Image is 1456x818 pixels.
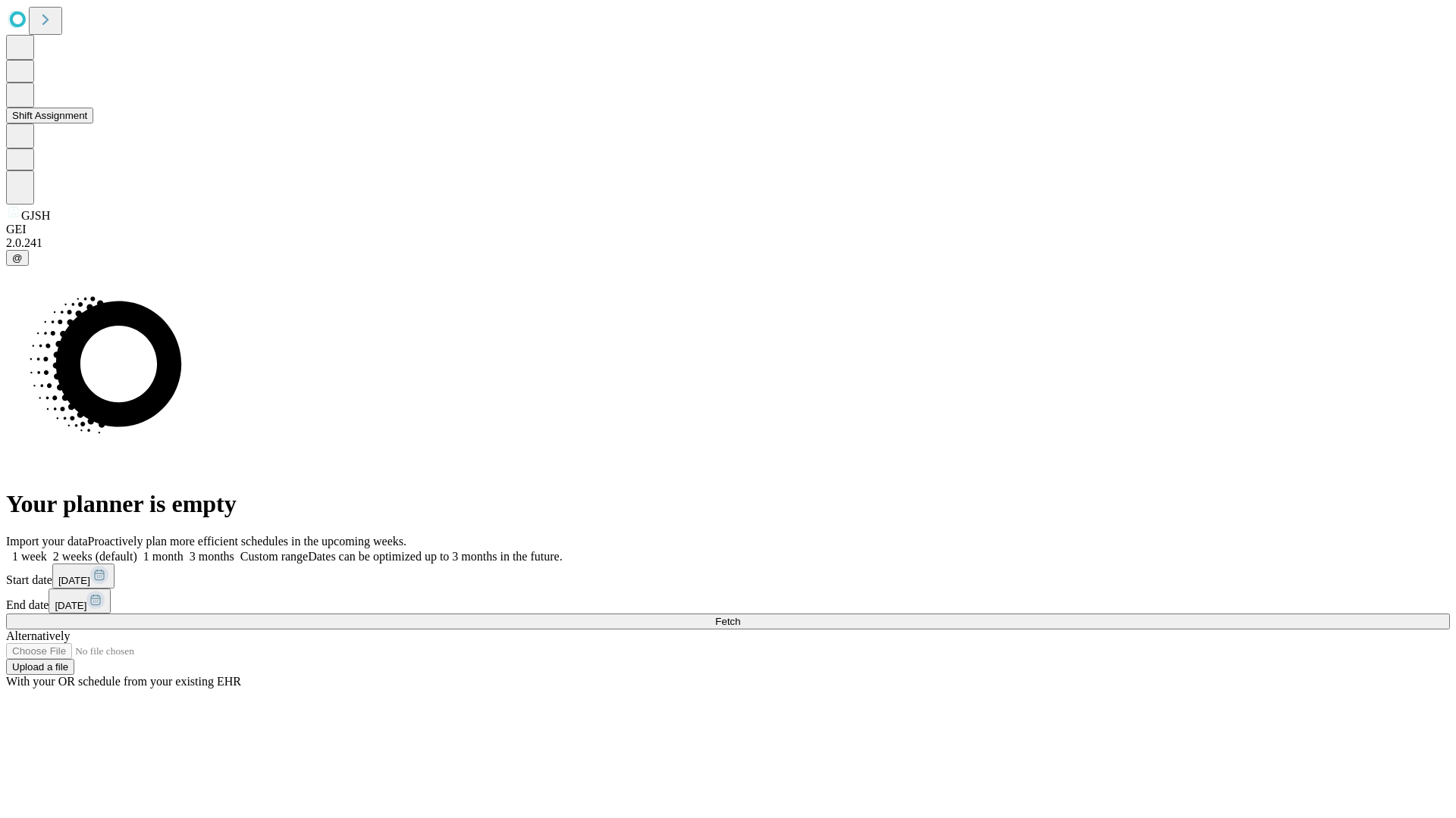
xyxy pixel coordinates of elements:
[6,236,1450,250] div: 2.0.241
[6,675,241,688] span: With your OR schedule from your existing EHR
[190,550,234,563] span: 3 months
[12,252,23,264] span: @
[240,550,308,563] span: Custom range
[6,490,1450,518] h1: Your planner is empty
[6,108,93,123] button: Shift Assignment
[55,600,86,611] span: [DATE]
[58,575,90,586] span: [DATE]
[6,223,1450,236] div: GEI
[6,250,29,266] button: @
[52,564,115,589] button: [DATE]
[715,616,740,627] span: Fetch
[143,550,184,563] span: 1 month
[53,550,137,563] span: 2 weeks (default)
[308,550,562,563] span: Dates can be optimized up to 3 months in the future.
[21,209,50,222] span: GJSH
[49,589,111,613] button: [DATE]
[6,589,1450,613] div: End date
[6,659,74,675] button: Upload a file
[6,535,88,548] span: Import your data
[6,564,1450,589] div: Start date
[12,550,47,563] span: 1 week
[88,535,406,548] span: Proactively plan more efficient schedules in the upcoming weeks.
[6,613,1450,629] button: Fetch
[6,629,70,642] span: Alternatively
